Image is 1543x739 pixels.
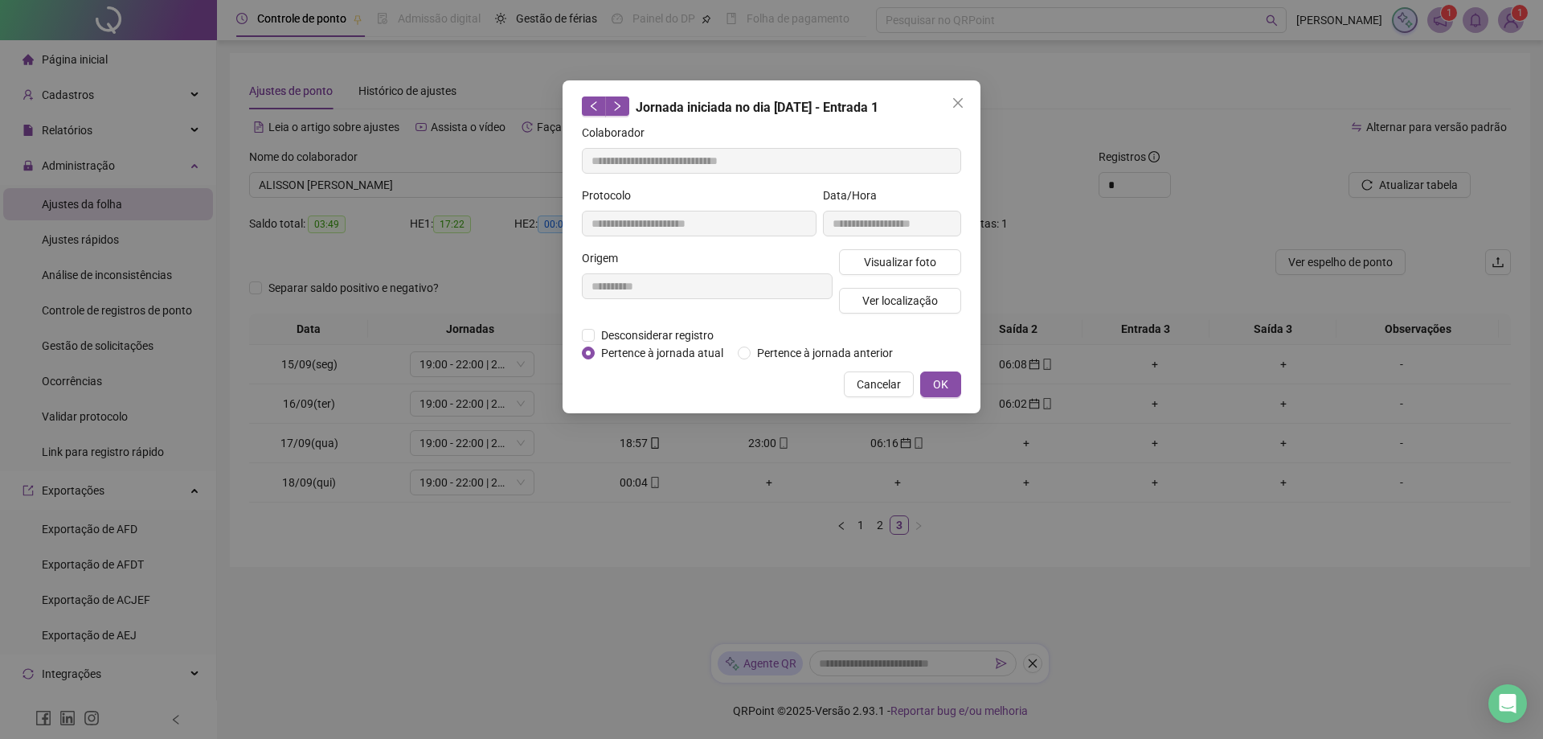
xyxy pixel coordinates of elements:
button: OK [920,372,961,397]
label: Origem [582,249,628,267]
button: right [605,96,629,116]
span: Pertence à jornada anterior [751,344,899,362]
span: left [588,101,600,112]
span: Ver localização [862,292,938,310]
span: right [612,101,623,112]
button: Close [945,90,971,116]
div: Jornada iniciada no dia [DATE] - Entrada 1 [582,96,961,117]
button: left [582,96,606,116]
label: Colaborador [582,124,655,142]
span: Desconsiderar registro [595,326,720,344]
span: Pertence à jornada atual [595,344,730,362]
span: Visualizar foto [864,253,936,271]
button: Cancelar [844,372,914,397]
button: Visualizar foto [839,249,961,275]
label: Protocolo [582,187,641,204]
div: Open Intercom Messenger [1488,684,1527,723]
label: Data/Hora [823,187,887,204]
span: close [952,96,964,109]
span: Cancelar [857,376,901,393]
span: OK [933,376,948,393]
button: Ver localização [839,288,961,314]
